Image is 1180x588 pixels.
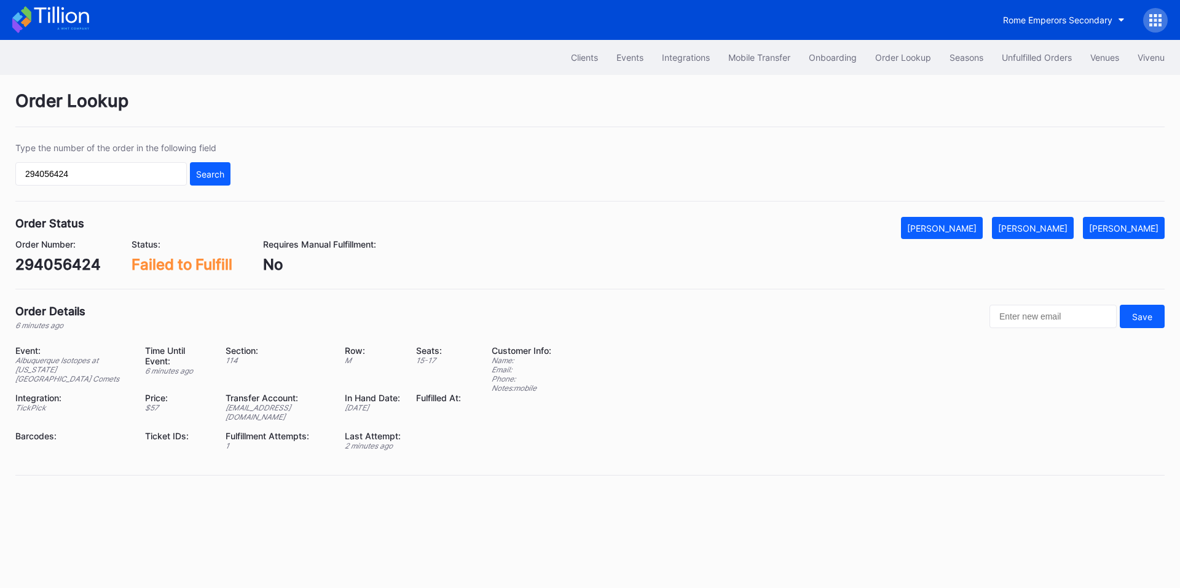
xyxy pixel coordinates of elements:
[345,393,401,403] div: In Hand Date:
[15,321,85,330] div: 6 minutes ago
[1138,52,1165,63] div: Vivenu
[907,223,977,233] div: [PERSON_NAME]
[728,52,790,63] div: Mobile Transfer
[145,366,211,375] div: 6 minutes ago
[662,52,710,63] div: Integrations
[1120,305,1165,328] button: Save
[145,403,211,412] div: $ 57
[226,356,329,365] div: 114
[1002,52,1072,63] div: Unfulfilled Orders
[345,403,401,412] div: [DATE]
[866,46,940,69] button: Order Lookup
[345,431,401,441] div: Last Attempt:
[994,9,1134,31] button: Rome Emperors Secondary
[940,46,993,69] button: Seasons
[809,52,857,63] div: Onboarding
[1081,46,1128,69] button: Venues
[653,46,719,69] button: Integrations
[416,393,461,403] div: Fulfilled At:
[492,374,551,383] div: Phone:
[345,345,401,356] div: Row:
[607,46,653,69] button: Events
[800,46,866,69] button: Onboarding
[145,431,211,441] div: Ticket IDs:
[15,90,1165,127] div: Order Lookup
[226,345,329,356] div: Section:
[993,46,1081,69] button: Unfulfilled Orders
[1128,46,1174,69] button: Vivenu
[132,239,232,249] div: Status:
[562,46,607,69] button: Clients
[263,239,376,249] div: Requires Manual Fulfillment:
[492,345,551,356] div: Customer Info:
[15,345,130,356] div: Event:
[992,217,1074,239] button: [PERSON_NAME]
[226,441,329,450] div: 1
[132,256,232,273] div: Failed to Fulfill
[190,162,230,186] button: Search
[345,441,401,450] div: 2 minutes ago
[571,52,598,63] div: Clients
[492,356,551,365] div: Name:
[989,305,1117,328] input: Enter new email
[998,223,1068,233] div: [PERSON_NAME]
[901,217,983,239] button: [PERSON_NAME]
[875,52,931,63] div: Order Lookup
[1090,52,1119,63] div: Venues
[15,305,85,318] div: Order Details
[15,431,130,441] div: Barcodes:
[226,393,329,403] div: Transfer Account:
[492,365,551,374] div: Email:
[1132,312,1152,322] div: Save
[15,143,230,153] div: Type the number of the order in the following field
[616,52,643,63] div: Events
[1003,15,1112,25] div: Rome Emperors Secondary
[145,345,211,366] div: Time Until Event:
[15,239,101,249] div: Order Number:
[15,256,101,273] div: 294056424
[15,393,130,403] div: Integration:
[950,52,983,63] div: Seasons
[263,256,376,273] div: No
[15,217,84,230] div: Order Status
[226,431,329,441] div: Fulfillment Attempts:
[1083,217,1165,239] button: [PERSON_NAME]
[416,345,461,356] div: Seats:
[1089,223,1158,233] div: [PERSON_NAME]
[15,403,130,412] div: TickPick
[416,356,461,365] div: 15 - 17
[345,356,401,365] div: M
[145,393,211,403] div: Price:
[15,356,130,383] div: Albuquerque Isotopes at [US_STATE][GEOGRAPHIC_DATA] Comets
[492,383,551,393] div: Notes: mobile
[719,46,800,69] button: Mobile Transfer
[226,403,329,421] div: [EMAIL_ADDRESS][DOMAIN_NAME]
[15,162,187,186] input: GT59662
[196,169,224,179] div: Search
